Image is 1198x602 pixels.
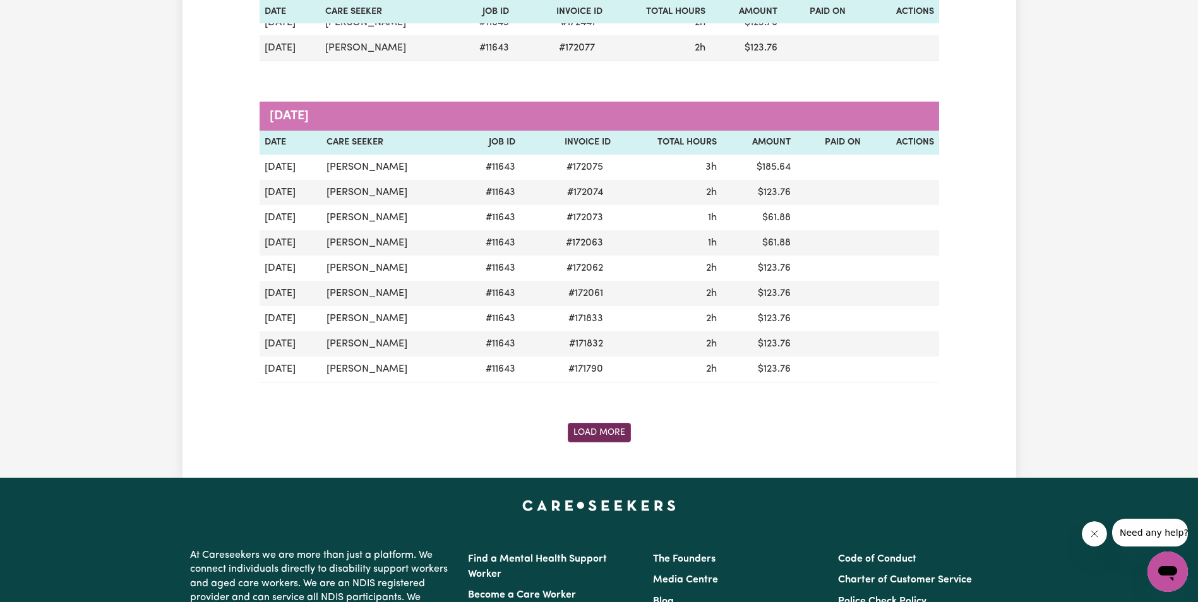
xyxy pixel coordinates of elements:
th: Total Hours [616,131,721,155]
th: Care Seeker [321,131,460,155]
td: [PERSON_NAME] [321,357,460,382]
a: Find a Mental Health Support Worker [468,554,607,579]
td: [PERSON_NAME] [321,230,460,256]
th: Job ID [460,131,521,155]
td: $ 123.76 [722,281,796,306]
a: The Founders [653,554,716,564]
span: 2 hours [706,263,717,273]
td: $ 123.76 [722,331,796,357]
td: [PERSON_NAME] [321,331,460,357]
td: [DATE] [260,205,322,230]
td: [DATE] [260,306,322,331]
td: $ 123.76 [722,180,796,205]
th: Date [260,131,322,155]
td: # 11643 [460,256,521,281]
td: # 11643 [460,331,521,357]
a: Become a Care Worker [468,590,576,600]
td: [DATE] [260,230,322,256]
td: [DATE] [260,357,322,382]
button: Fetch older invoices [568,423,631,442]
td: # 11643 [460,281,521,306]
td: # 11643 [460,180,521,205]
caption: [DATE] [260,102,939,131]
span: # 172063 [558,235,611,251]
iframe: Close message [1082,521,1107,546]
span: 3 hours [705,162,717,172]
span: # 171790 [561,362,611,377]
td: [PERSON_NAME] [321,306,460,331]
td: $ 123.76 [722,357,796,382]
td: [DATE] [260,281,322,306]
a: Media Centre [653,575,718,585]
span: 2 hours [706,187,717,198]
span: 1 hour [708,213,717,223]
span: # 172061 [561,286,611,301]
td: # 11643 [460,306,521,331]
span: # 172062 [559,261,611,276]
td: [PERSON_NAME] [321,155,460,180]
span: # 172074 [560,185,611,200]
a: Careseekers home page [522,500,676,511]
span: 2 hours [706,364,717,374]
td: $ 185.64 [722,155,796,180]
td: # 11643 [460,205,521,230]
td: $ 123.76 [722,306,796,331]
th: Invoice ID [520,131,616,155]
th: Amount [722,131,796,155]
td: # 11643 [460,230,521,256]
span: # 172073 [559,210,611,225]
span: 2 hours [706,314,717,324]
td: [DATE] [260,331,322,357]
span: 2 hours [706,339,717,349]
td: $ 123.76 [722,256,796,281]
td: [DATE] [260,35,320,61]
td: # 11643 [460,155,521,180]
iframe: Message from company [1112,519,1188,546]
span: # 171832 [561,336,611,351]
td: $ 61.88 [722,230,796,256]
th: Paid On [796,131,866,155]
th: Actions [866,131,939,155]
td: $ 123.76 [710,35,782,61]
td: [PERSON_NAME] [321,281,460,306]
td: [PERSON_NAME] [321,256,460,281]
span: # 171833 [561,311,611,326]
span: 2 hours [695,43,705,53]
td: # 11643 [455,35,513,61]
td: # 11643 [460,357,521,382]
td: [PERSON_NAME] [320,35,455,61]
td: [DATE] [260,256,322,281]
td: [DATE] [260,180,322,205]
td: [PERSON_NAME] [321,205,460,230]
span: 1 hour [708,238,717,248]
span: 2 hours [706,288,717,298]
td: [PERSON_NAME] [321,180,460,205]
a: Code of Conduct [838,554,916,564]
td: $ 61.88 [722,205,796,230]
a: Charter of Customer Service [838,575,972,585]
td: [DATE] [260,155,322,180]
iframe: Button to launch messaging window [1147,552,1188,592]
span: # 172077 [551,40,602,56]
span: Need any help? [8,9,76,19]
span: # 172075 [559,160,611,175]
